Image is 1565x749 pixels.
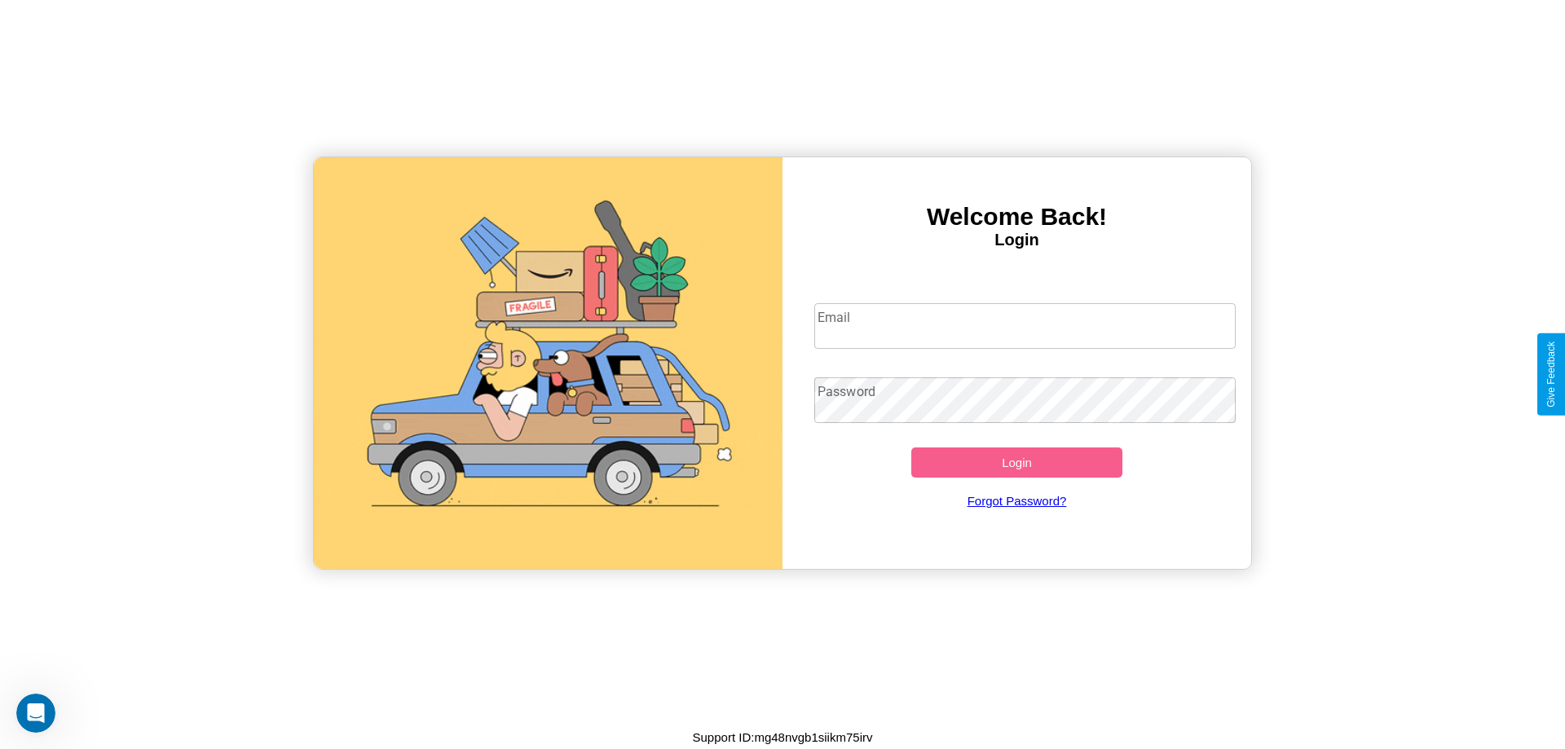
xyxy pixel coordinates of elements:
[806,478,1228,524] a: Forgot Password?
[693,726,873,748] p: Support ID: mg48nvgb1siikm75irv
[911,447,1122,478] button: Login
[314,157,782,569] img: gif
[782,231,1251,249] h4: Login
[16,694,55,733] iframe: Intercom live chat
[1545,341,1557,408] div: Give Feedback
[782,203,1251,231] h3: Welcome Back!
